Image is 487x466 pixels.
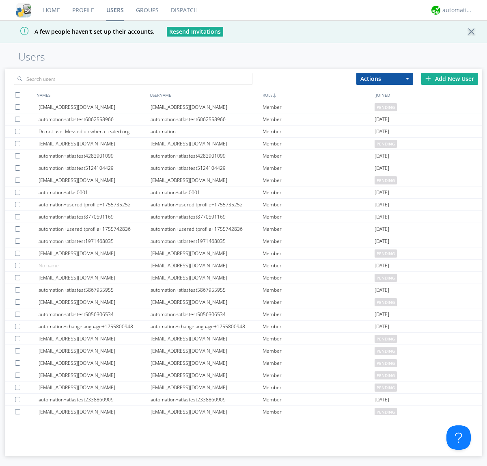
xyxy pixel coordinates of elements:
[375,186,389,199] span: [DATE]
[151,174,263,186] div: [EMAIL_ADDRESS][DOMAIN_NAME]
[375,298,397,306] span: pending
[425,76,431,81] img: plus.svg
[151,369,263,381] div: [EMAIL_ADDRESS][DOMAIN_NAME]
[375,249,397,258] span: pending
[375,223,389,235] span: [DATE]
[151,211,263,223] div: automation+atlastest8770591169
[151,357,263,369] div: [EMAIL_ADDRESS][DOMAIN_NAME]
[375,394,389,406] span: [DATE]
[5,235,482,247] a: automation+atlastest1971468035automation+atlastest1971468035Member[DATE]
[39,369,151,381] div: [EMAIL_ADDRESS][DOMAIN_NAME]
[151,162,263,174] div: automation+atlastest5124104429
[356,73,413,85] button: Actions
[151,333,263,345] div: [EMAIL_ADDRESS][DOMAIN_NAME]
[151,321,263,332] div: automation+changelanguage+1755800948
[151,247,263,259] div: [EMAIL_ADDRESS][DOMAIN_NAME]
[39,138,151,150] div: [EMAIL_ADDRESS][DOMAIN_NAME]
[263,333,375,345] div: Member
[5,113,482,126] a: automation+atlastest6062558966automation+atlastest6062558966Member[DATE]
[151,308,263,320] div: automation+atlastest5056306534
[263,199,375,210] div: Member
[263,150,375,162] div: Member
[39,345,151,357] div: [EMAIL_ADDRESS][DOMAIN_NAME]
[5,394,482,406] a: automation+atlastest2338860909automation+atlastest2338860909Member[DATE]
[5,186,482,199] a: automation+atlas0001automation+atlas0001Member[DATE]
[151,126,263,137] div: automation
[263,345,375,357] div: Member
[375,162,389,174] span: [DATE]
[39,333,151,345] div: [EMAIL_ADDRESS][DOMAIN_NAME]
[5,357,482,369] a: [EMAIL_ADDRESS][DOMAIN_NAME][EMAIL_ADDRESS][DOMAIN_NAME]Memberpending
[151,150,263,162] div: automation+atlastest4283901099
[375,335,397,343] span: pending
[263,235,375,247] div: Member
[5,211,482,223] a: automation+atlastest8770591169automation+atlastest8770591169Member[DATE]
[263,247,375,259] div: Member
[151,406,263,418] div: [EMAIL_ADDRESS][DOMAIN_NAME]
[5,308,482,321] a: automation+atlastest5056306534automation+atlastest5056306534Member[DATE]
[5,321,482,333] a: automation+changelanguage+1755800948automation+changelanguage+1755800948Member[DATE]
[263,357,375,369] div: Member
[5,223,482,235] a: automation+usereditprofile+1755742836automation+usereditprofile+1755742836Member[DATE]
[263,321,375,332] div: Member
[5,345,482,357] a: [EMAIL_ADDRESS][DOMAIN_NAME][EMAIL_ADDRESS][DOMAIN_NAME]Memberpending
[5,247,482,260] a: [EMAIL_ADDRESS][DOMAIN_NAME][EMAIL_ADDRESS][DOMAIN_NAME]Memberpending
[39,150,151,162] div: automation+atlastest4283901099
[151,272,263,284] div: [EMAIL_ADDRESS][DOMAIN_NAME]
[151,394,263,405] div: automation+atlastest2338860909
[14,73,252,85] input: Search users
[263,126,375,137] div: Member
[263,381,375,393] div: Member
[263,113,375,125] div: Member
[263,260,375,271] div: Member
[39,235,151,247] div: automation+atlastest1971468035
[151,113,263,125] div: automation+atlastest6062558966
[16,3,31,17] img: cddb5a64eb264b2086981ab96f4c1ba7
[263,162,375,174] div: Member
[263,284,375,296] div: Member
[39,272,151,284] div: [EMAIL_ADDRESS][DOMAIN_NAME]
[39,186,151,198] div: automation+atlas0001
[6,28,155,35] span: A few people haven't set up their accounts.
[263,308,375,320] div: Member
[151,223,263,235] div: automation+usereditprofile+1755742836
[374,89,487,101] div: JOINED
[151,199,263,210] div: automation+usereditprofile+1755735252
[5,126,482,138] a: Do not use. Messed up when created org.automationMember[DATE]
[151,235,263,247] div: automation+atlastest1971468035
[263,186,375,198] div: Member
[5,284,482,296] a: automation+atlastest5867955955automation+atlastest5867955955Member[DATE]
[5,260,482,272] a: No name[EMAIL_ADDRESS][DOMAIN_NAME]Member[DATE]
[39,284,151,296] div: automation+atlastest5867955955
[151,284,263,296] div: automation+atlastest5867955955
[5,199,482,211] a: automation+usereditprofile+1755735252automation+usereditprofile+1755735252Member[DATE]
[39,162,151,174] div: automation+atlastest5124104429
[34,89,148,101] div: NAMES
[5,406,482,418] a: [EMAIL_ADDRESS][DOMAIN_NAME][EMAIL_ADDRESS][DOMAIN_NAME]Memberpending
[5,162,482,174] a: automation+atlastest5124104429automation+atlastest5124104429Member[DATE]
[5,174,482,186] a: [EMAIL_ADDRESS][DOMAIN_NAME][EMAIL_ADDRESS][DOMAIN_NAME]Memberpending
[261,89,374,101] div: ROLE
[151,381,263,393] div: [EMAIL_ADDRESS][DOMAIN_NAME]
[421,73,478,85] div: Add New User
[375,140,397,148] span: pending
[263,296,375,308] div: Member
[148,89,261,101] div: USERNAME
[167,27,223,37] button: Resend Invitations
[375,347,397,355] span: pending
[5,150,482,162] a: automation+atlastest4283901099automation+atlastest4283901099Member[DATE]
[375,103,397,111] span: pending
[375,408,397,416] span: pending
[375,384,397,392] span: pending
[5,369,482,381] a: [EMAIL_ADDRESS][DOMAIN_NAME][EMAIL_ADDRESS][DOMAIN_NAME]Memberpending
[39,381,151,393] div: [EMAIL_ADDRESS][DOMAIN_NAME]
[39,406,151,418] div: [EMAIL_ADDRESS][DOMAIN_NAME]
[39,321,151,332] div: automation+changelanguage+1755800948
[39,113,151,125] div: automation+atlastest6062558966
[5,333,482,345] a: [EMAIL_ADDRESS][DOMAIN_NAME][EMAIL_ADDRESS][DOMAIN_NAME]Memberpending
[263,211,375,223] div: Member
[263,406,375,418] div: Member
[39,394,151,405] div: automation+atlastest2338860909
[151,296,263,308] div: [EMAIL_ADDRESS][DOMAIN_NAME]
[375,321,389,333] span: [DATE]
